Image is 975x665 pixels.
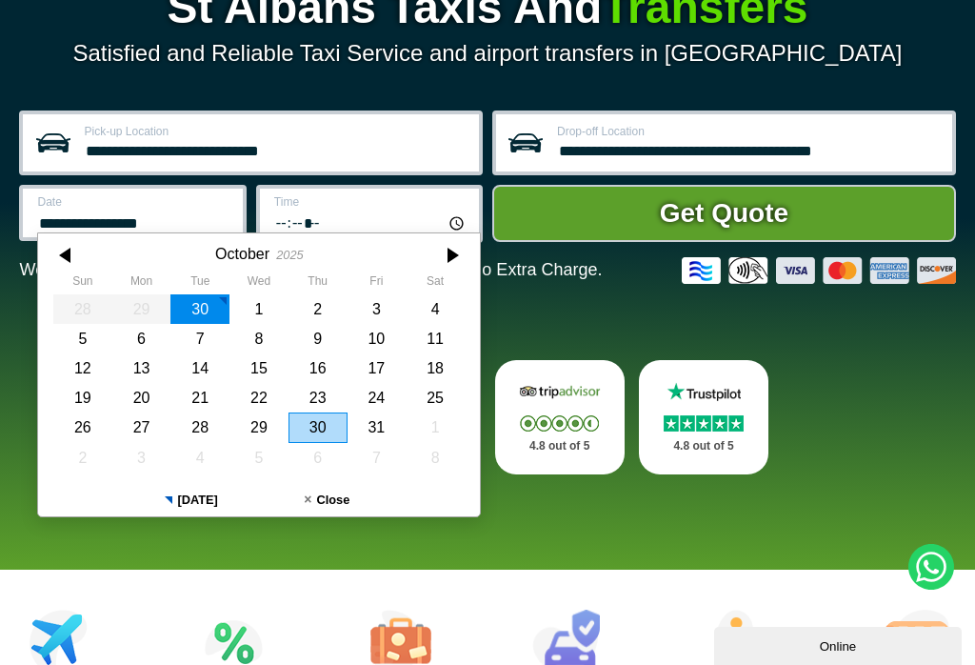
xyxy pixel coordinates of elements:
[230,294,289,324] div: 01 October 2025
[289,274,348,293] th: Thursday
[639,360,768,474] a: Trustpilot Stars 4.8 out of 5
[407,443,466,473] div: 08 November 2025
[407,383,466,413] div: 25 October 2025
[171,324,230,353] div: 07 October 2025
[19,260,602,280] p: We Now Accept Card & Contactless Payment In
[171,353,230,383] div: 14 October 2025
[348,294,407,324] div: 03 October 2025
[216,245,270,263] div: October
[557,126,941,137] label: Drop-off Location
[289,413,348,442] div: 30 October 2025
[112,383,171,413] div: 20 October 2025
[348,324,407,353] div: 10 October 2025
[520,415,599,432] img: Stars
[124,484,260,516] button: [DATE]
[714,623,965,665] iframe: chat widget
[289,294,348,324] div: 02 October 2025
[407,353,466,383] div: 18 October 2025
[407,324,466,353] div: 11 October 2025
[348,353,407,383] div: 17 October 2025
[274,196,468,208] label: Time
[171,413,230,442] div: 28 October 2025
[230,324,289,353] div: 08 October 2025
[348,274,407,293] th: Friday
[230,413,289,442] div: 29 October 2025
[664,415,744,432] img: Stars
[407,413,466,442] div: 01 November 2025
[84,126,468,137] label: Pick-up Location
[112,413,171,442] div: 27 October 2025
[19,40,955,67] p: Satisfied and Reliable Taxi Service and airport transfers in [GEOGRAPHIC_DATA]
[660,434,747,458] p: 4.8 out of 5
[348,413,407,442] div: 31 October 2025
[259,484,395,516] button: Close
[112,274,171,293] th: Monday
[112,324,171,353] div: 06 October 2025
[53,294,112,324] div: 28 September 2025
[53,353,112,383] div: 12 October 2025
[277,248,304,262] div: 2025
[230,383,289,413] div: 22 October 2025
[495,360,625,474] a: Tripadvisor Stars 4.8 out of 5
[112,353,171,383] div: 13 October 2025
[112,443,171,473] div: 03 November 2025
[230,274,289,293] th: Wednesday
[53,443,112,473] div: 02 November 2025
[348,443,407,473] div: 07 November 2025
[171,274,230,293] th: Tuesday
[171,294,230,324] div: 30 September 2025
[289,383,348,413] div: 23 October 2025
[289,443,348,473] div: 06 November 2025
[53,413,112,442] div: 26 October 2025
[53,324,112,353] div: 05 October 2025
[289,324,348,353] div: 09 October 2025
[171,443,230,473] div: 04 November 2025
[112,294,171,324] div: 29 September 2025
[171,383,230,413] div: 21 October 2025
[53,274,112,293] th: Sunday
[682,257,956,284] img: Credit And Debit Cards
[660,381,747,403] img: Trustpilot
[37,196,230,208] label: Date
[53,383,112,413] div: 19 October 2025
[384,260,602,279] span: The Car at No Extra Charge.
[407,294,466,324] div: 04 October 2025
[230,353,289,383] div: 15 October 2025
[407,274,466,293] th: Saturday
[289,353,348,383] div: 16 October 2025
[516,434,604,458] p: 4.8 out of 5
[348,383,407,413] div: 24 October 2025
[492,185,955,242] button: Get Quote
[516,381,604,403] img: Tripadvisor
[230,443,289,473] div: 05 November 2025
